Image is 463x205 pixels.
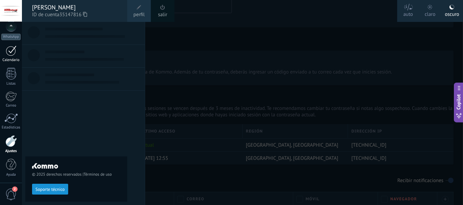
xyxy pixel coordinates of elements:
div: claro [425,4,436,22]
span: Copilot [456,94,462,110]
div: oscuro [445,4,459,22]
button: Soporte técnico [32,184,68,195]
div: Calendario [1,58,21,62]
a: salir [158,11,167,19]
div: Ayuda [1,173,21,177]
a: Términos de uso [84,172,112,177]
span: Soporte técnico [35,187,65,192]
div: [PERSON_NAME] [32,4,120,11]
span: perfil [133,11,144,19]
a: Soporte técnico [32,186,68,192]
span: 35147816 [59,11,87,19]
div: Ajustes [1,149,21,153]
div: auto [403,4,413,22]
div: Listas [1,82,21,86]
span: © 2025 derechos reservados | [32,172,120,177]
span: ID de cuenta [32,11,120,19]
div: Correo [1,104,21,108]
div: Estadísticas [1,125,21,130]
div: WhatsApp [1,34,21,40]
span: 2 [12,186,18,192]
